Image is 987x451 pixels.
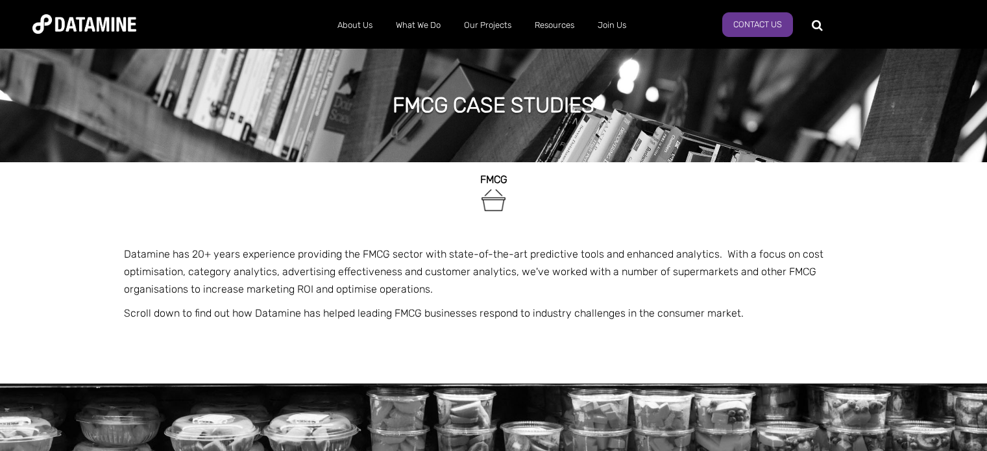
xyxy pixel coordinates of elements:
[32,14,136,34] img: Datamine
[452,8,523,42] a: Our Projects
[124,245,864,299] p: Datamine has 20+ years experience providing the FMCG sector with state-of-the-art predictive tool...
[393,91,594,119] h1: FMCG case studies
[124,304,864,322] p: Scroll down to find out how Datamine has helped leading FMCG businesses respond to industry chall...
[523,8,586,42] a: Resources
[586,8,638,42] a: Join Us
[479,186,508,215] img: FMCG-1
[384,8,452,42] a: What We Do
[722,12,793,37] a: Contact Us
[124,174,864,186] h2: FMCG
[326,8,384,42] a: About Us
